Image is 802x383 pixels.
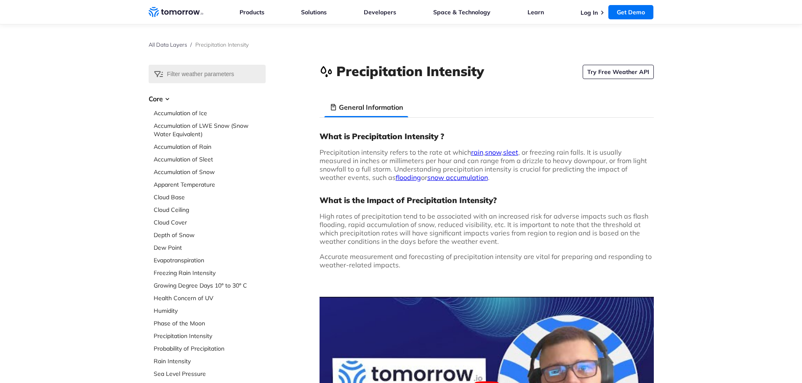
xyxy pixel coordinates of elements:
[149,41,187,48] a: All Data Layers
[427,173,488,182] a: snow accumulation
[320,252,652,269] span: Accurate measurement and forecasting of precipitation intensity are vital for preparing and respo...
[583,65,654,79] a: Try Free Weather API
[154,370,266,378] a: Sea Level Pressure
[154,319,266,328] a: Phase of the Moon
[154,109,266,117] a: Accumulation of Ice
[581,9,598,16] a: Log In
[320,131,654,141] h3: What is Precipitation Intensity ?
[528,8,544,16] a: Learn
[471,148,483,156] a: rain
[154,294,266,302] a: Health Concern of UV
[240,8,264,16] a: Products
[195,41,249,48] span: Precipitation Intensity
[154,218,266,227] a: Cloud Cover
[433,8,490,16] a: Space & Technology
[485,148,501,156] a: snow
[608,5,653,19] a: Get Demo
[336,62,484,80] h1: Precipitation Intensity
[154,243,266,252] a: Dew Point
[154,155,266,164] a: Accumulation of Sleet
[154,231,266,239] a: Depth of Snow
[154,180,266,189] a: Apparent Temperature
[154,269,266,277] a: Freezing Rain Intensity
[154,193,266,201] a: Cloud Base
[154,281,266,290] a: Growing Degree Days 10° to 30° C
[190,41,192,48] span: /
[154,256,266,264] a: Evapotranspiration
[320,212,648,246] span: High rates of precipitation tend to be associated with an increased risk for adverse impacts such...
[301,8,327,16] a: Solutions
[154,143,266,151] a: Accumulation of Rain
[149,6,203,18] a: Home link
[154,122,266,138] a: Accumulation of LWE Snow (Snow Water Equivalent)
[149,65,266,83] input: Filter weather parameters
[503,148,518,156] a: sleet
[149,94,266,104] h3: Core
[154,357,266,365] a: Rain Intensity
[154,206,266,214] a: Cloud Ceiling
[320,195,654,205] h3: What is the Impact of Precipitation Intensity?
[325,97,408,117] li: General Information
[364,8,396,16] a: Developers
[154,332,266,340] a: Precipitation Intensity
[320,148,647,182] span: Precipitation intensity refers to the rate at which , , , or freezing rain falls. It is usually m...
[154,344,266,353] a: Probability of Precipitation
[339,102,403,112] h3: General Information
[154,168,266,176] a: Accumulation of Snow
[154,306,266,315] a: Humidity
[396,173,421,182] a: flooding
